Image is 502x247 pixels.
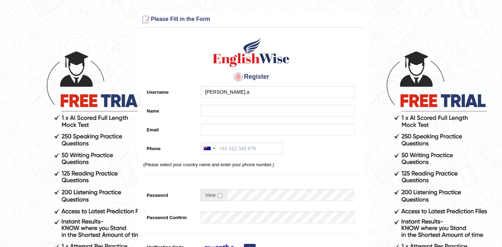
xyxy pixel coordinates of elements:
[143,142,197,152] label: Phone
[201,142,283,154] input: +61 412 345 678
[143,71,359,83] h4: Register
[143,161,359,168] p: (Please select your country name and enter your phone number.)
[218,193,222,198] input: Show/Hide Password
[143,124,197,133] label: Email
[143,86,197,95] label: Username
[143,211,197,221] label: Password Confirm
[143,189,197,199] label: Password
[143,105,197,114] label: Name
[140,14,362,25] h3: Please Fill in the Form
[201,143,217,154] div: Australia: +61
[211,37,291,68] img: Logo of English Wise create a new account for intelligent practice with AI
